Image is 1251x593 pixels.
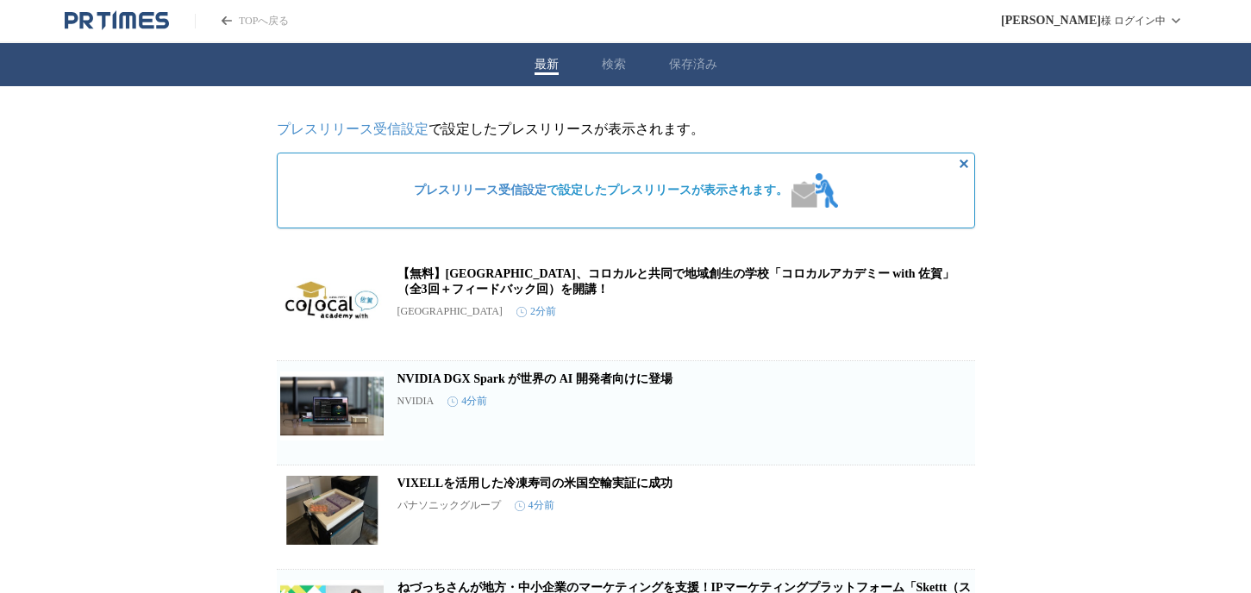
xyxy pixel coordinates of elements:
img: VIXELLを活用した冷凍寿司の米国空輸実証に成功 [280,476,384,545]
button: 最新 [535,57,559,72]
time: 2分前 [516,304,556,319]
p: [GEOGRAPHIC_DATA] [397,305,503,318]
button: 非表示にする [954,153,974,174]
img: NVIDIA DGX Spark が世界の AI 開発者向けに登場 [280,371,384,440]
a: プレスリリース受信設定 [414,184,547,197]
time: 4分前 [515,498,554,513]
span: で設定したプレスリリースが表示されます。 [414,183,788,198]
button: 保存済み [669,57,717,72]
p: NVIDIA [397,395,435,408]
img: 【無料】佐賀県、コロカルと共同で地域創生の学校「コロカルアカデミー with 佐賀」（全3回＋フィードバック回）を開講！ [280,266,384,335]
a: 【無料】[GEOGRAPHIC_DATA]、コロカルと共同で地域創生の学校「コロカルアカデミー with 佐賀」（全3回＋フィードバック回）を開講！ [397,267,955,296]
a: VIXELLを活用した冷凍寿司の米国空輸実証に成功 [397,477,673,490]
p: パナソニックグループ [397,498,501,513]
span: [PERSON_NAME] [1001,14,1101,28]
button: 検索 [602,57,626,72]
a: PR TIMESのトップページはこちら [65,10,169,31]
time: 4分前 [447,394,487,409]
a: NVIDIA DGX Spark が世界の AI 開発者向けに登場 [397,372,672,385]
a: PR TIMESのトップページはこちら [195,14,289,28]
a: プレスリリース受信設定 [277,122,428,136]
p: で設定したプレスリリースが表示されます。 [277,121,975,139]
